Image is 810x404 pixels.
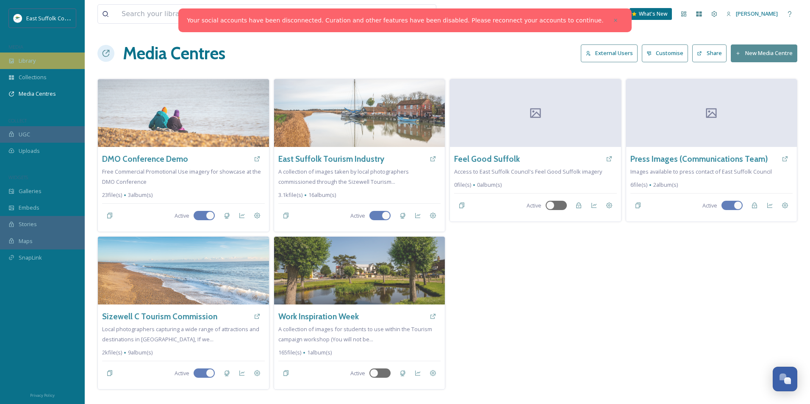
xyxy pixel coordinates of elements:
a: Sizewell C Tourism Commission [102,310,217,323]
span: SnapLink [19,254,42,262]
span: 0 file(s) [454,181,471,189]
span: Active [350,212,365,220]
span: 2 album(s) [653,181,678,189]
span: Library [19,57,36,65]
button: Customise [642,44,688,62]
span: 23 file(s) [102,191,122,199]
img: mary%40ettphotography.co.uk-Leiston-Thorpeness-144.jpg [274,237,445,304]
span: Galleries [19,187,42,195]
span: 2k file(s) [102,349,122,357]
span: A collection of images taken by local photographers commissioned through the Sizewell Tourism... [278,168,409,185]
a: Customise [642,44,693,62]
span: Active [175,369,189,377]
img: ESC%20Logo.png [14,14,22,22]
span: 3.1k file(s) [278,191,302,199]
span: 16 album(s) [308,191,336,199]
span: East Suffolk Council [26,14,76,22]
span: Embeds [19,204,39,212]
a: External Users [581,44,642,62]
span: Access to East Suffolk Council's Feel Good Suffolk imagery [454,168,602,175]
span: UGC [19,130,30,138]
span: Active [527,202,541,210]
span: MEDIA [8,44,23,50]
a: View all files [382,6,432,22]
a: East Suffolk Tourism Industry [278,153,384,165]
span: Local photographers capturing a wide range of attractions and destinations in [GEOGRAPHIC_DATA], ... [102,325,259,343]
span: Uploads [19,147,40,155]
a: DMO Conference Demo [102,153,188,165]
span: 6 file(s) [630,181,647,189]
a: Your social accounts have been disconnected. Curation and other features have been disabled. Plea... [187,16,603,25]
span: WIDGETS [8,174,28,180]
span: 1 album(s) [307,349,332,357]
span: Maps [19,237,33,245]
a: Feel Good Suffolk [454,153,520,165]
span: 9 album(s) [128,349,153,357]
span: Collections [19,73,47,81]
span: Active [350,369,365,377]
button: Share [692,44,727,62]
span: Active [702,202,717,210]
button: External Users [581,44,638,62]
a: Work Inspiration Week [278,310,359,323]
span: 0 album(s) [477,181,502,189]
span: 3 album(s) [128,191,153,199]
span: Media Centres [19,90,56,98]
a: Privacy Policy [30,390,55,400]
img: DSC_8619.jpg [98,79,269,147]
span: Stories [19,220,37,228]
span: [PERSON_NAME] [736,10,778,17]
h1: Media Centres [123,41,225,66]
img: DSC_8723.jpg [274,79,445,147]
span: Active [175,212,189,220]
span: COLLECT [8,117,27,124]
input: Search your library [117,5,367,23]
span: Free Commercial Promotional Use imagery for showcase at the DMO Conference [102,168,261,185]
span: Images available to press contact of East Suffolk Council [630,168,772,175]
button: New Media Centre [731,44,797,62]
button: Open Chat [773,367,797,391]
span: Privacy Policy [30,393,55,398]
a: What's New [630,8,672,20]
a: [PERSON_NAME] [722,6,782,22]
span: 165 file(s) [278,349,301,357]
img: DSC_8515.jpg [98,237,269,304]
a: Press Images (Communications Team) [630,153,768,165]
span: A collection of images for students to use within the Tourism campaign workshop (You will not be... [278,325,432,343]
